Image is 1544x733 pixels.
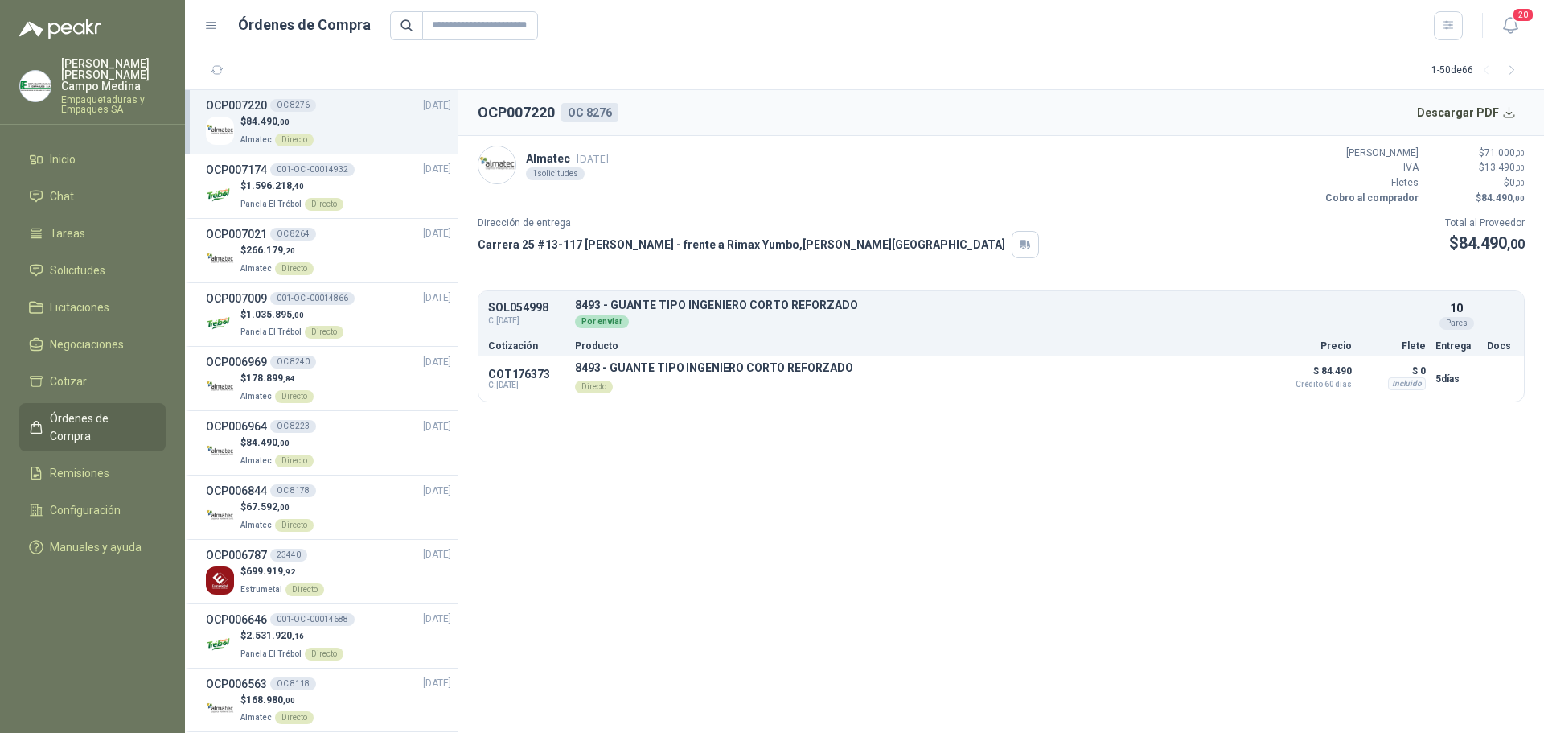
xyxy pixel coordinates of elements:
[246,116,289,127] span: 84.490
[1507,237,1525,252] span: ,00
[246,694,295,706] span: 168.980
[423,226,451,241] span: [DATE]
[478,216,1039,231] p: Dirección de entrega
[240,649,302,658] span: Panela El Trébol
[488,315,565,327] span: C: [DATE]
[575,315,629,328] div: Por enviar
[1428,160,1525,175] p: $
[246,566,295,577] span: 699.919
[270,163,355,176] div: 001-OC -00014932
[50,336,124,353] span: Negociaciones
[206,546,267,564] h3: OCP006787
[206,611,267,628] h3: OCP006646
[575,341,1262,351] p: Producto
[1435,341,1477,351] p: Entrega
[240,713,272,722] span: Almatec
[283,696,295,705] span: ,00
[206,675,267,693] h3: OCP006563
[1322,146,1419,161] p: [PERSON_NAME]
[19,255,166,286] a: Solicitudes
[19,366,166,397] a: Cotizar
[1361,361,1426,381] p: $ 0
[20,71,51,101] img: Company Logo
[240,693,314,708] p: $
[240,371,314,386] p: $
[275,134,314,146] div: Directo
[206,117,234,145] img: Company Logo
[206,225,267,243] h3: OCP007021
[61,95,166,114] p: Empaquetaduras y Empaques SA
[478,146,515,183] img: Company Logo
[206,482,451,533] a: OCP006844OC 8178[DATE] Company Logo$67.592,00AlmatecDirecto
[240,500,314,515] p: $
[206,353,267,371] h3: OCP006969
[50,373,87,390] span: Cotizar
[1512,7,1534,23] span: 20
[270,677,316,690] div: OC 8118
[1271,341,1352,351] p: Precio
[206,611,451,661] a: OCP006646001-OC -00014688[DATE] Company Logo$2.531.920,16Panela El TrébolDirecto
[206,290,267,307] h3: OCP007009
[246,309,304,320] span: 1.035.895
[423,676,451,691] span: [DATE]
[1408,97,1526,129] button: Descargar PDF
[275,519,314,532] div: Directo
[1428,146,1525,161] p: $
[1428,191,1525,206] p: $
[50,538,142,556] span: Manuales y ayuda
[423,355,451,370] span: [DATE]
[1445,231,1525,256] p: $
[1484,162,1525,173] span: 13.490
[270,99,316,112] div: OC 8276
[240,264,272,273] span: Almatec
[1322,175,1419,191] p: Fletes
[270,613,355,626] div: 001-OC -00014688
[1509,177,1525,188] span: 0
[292,632,304,640] span: ,16
[285,583,324,596] div: Directo
[1439,317,1474,330] div: Pares
[206,181,234,209] img: Company Logo
[275,455,314,467] div: Directo
[61,58,166,92] p: [PERSON_NAME] [PERSON_NAME] Campo Medina
[1388,377,1426,390] div: Incluido
[305,326,343,339] div: Directo
[206,566,234,595] img: Company Logo
[206,225,451,276] a: OCP007021OC 8264[DATE] Company Logo$266.179,20AlmatecDirecto
[240,564,324,579] p: $
[1271,381,1352,389] span: Crédito 60 días
[575,361,853,374] p: 8493 - GUANTE TIPO INGENIERO CORTO REFORZADO
[246,180,304,191] span: 1.596.218
[240,327,302,336] span: Panela El Trébol
[577,153,609,165] span: [DATE]
[1513,194,1525,203] span: ,00
[206,546,451,597] a: OCP00678723440[DATE] Company Logo$699.919,92EstrumetalDirecto
[50,261,105,279] span: Solicitudes
[277,503,289,512] span: ,00
[240,585,282,594] span: Estrumetal
[1496,11,1525,40] button: 20
[19,495,166,525] a: Configuración
[423,98,451,113] span: [DATE]
[19,19,101,39] img: Logo peakr
[488,368,565,381] p: COT176373
[206,482,267,500] h3: OCP006844
[240,456,272,465] span: Almatec
[575,381,613,393] div: Directo
[206,353,451,404] a: OCP006969OC 8240[DATE] Company Logo$178.899,84AlmatecDirecto
[50,150,76,168] span: Inicio
[283,567,295,576] span: ,92
[1515,149,1525,158] span: ,00
[206,161,451,212] a: OCP007174001-OC -00014932[DATE] Company Logo$1.596.218,40Panela El TrébolDirecto
[575,299,1426,311] p: 8493 - GUANTE TIPO INGENIERO CORTO REFORZADO
[19,218,166,249] a: Tareas
[206,438,234,466] img: Company Logo
[275,711,314,724] div: Directo
[246,245,295,256] span: 266.179
[19,292,166,323] a: Licitaciones
[1361,341,1426,351] p: Flete
[1515,163,1525,172] span: ,00
[19,181,166,212] a: Chat
[1515,179,1525,187] span: ,00
[240,307,343,323] p: $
